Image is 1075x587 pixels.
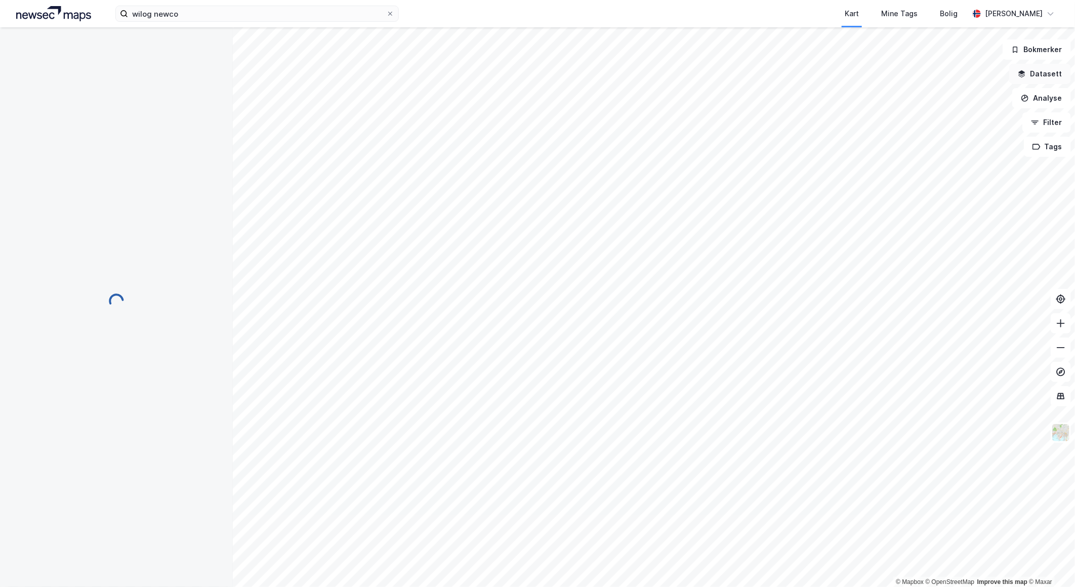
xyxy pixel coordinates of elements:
button: Tags [1024,137,1071,157]
button: Bokmerker [1003,39,1071,60]
a: Mapbox [896,578,924,585]
div: Kart [845,8,859,20]
img: Z [1051,423,1070,442]
button: Datasett [1009,64,1071,84]
a: Improve this map [977,578,1027,585]
img: logo.a4113a55bc3d86da70a041830d287a7e.svg [16,6,91,21]
iframe: Chat Widget [1024,538,1075,587]
div: Bolig [940,8,958,20]
a: OpenStreetMap [926,578,975,585]
button: Analyse [1012,88,1071,108]
input: Søk på adresse, matrikkel, gårdeiere, leietakere eller personer [128,6,386,21]
div: [PERSON_NAME] [985,8,1043,20]
img: spinner.a6d8c91a73a9ac5275cf975e30b51cfb.svg [108,293,125,309]
div: Kontrollprogram for chat [1024,538,1075,587]
div: Mine Tags [881,8,918,20]
button: Filter [1022,112,1071,133]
